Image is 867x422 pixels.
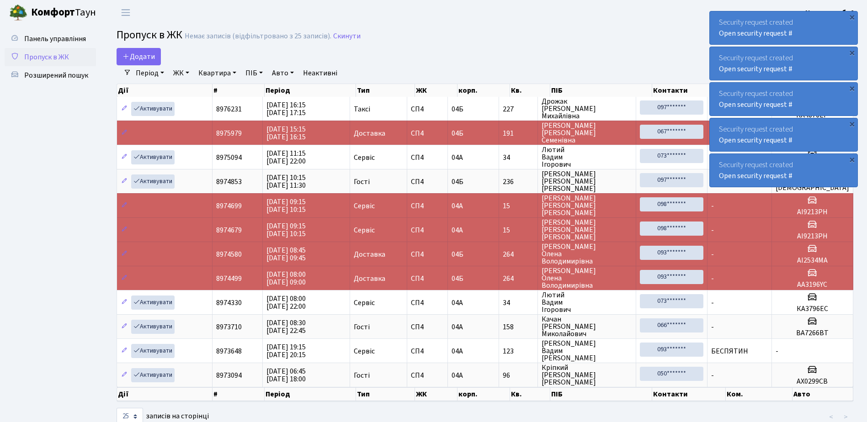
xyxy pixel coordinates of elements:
span: [DATE] 09:15 [DATE] 10:15 [266,221,306,239]
span: [PERSON_NAME] [PERSON_NAME] [PERSON_NAME] [542,195,632,216]
span: 191 [503,130,534,137]
a: Активувати [131,320,175,334]
span: Лютий Вадим Ігорович [542,291,632,313]
th: Авто [793,387,853,401]
span: Дрожак [PERSON_NAME] Михайлівна [542,98,632,120]
span: [DATE] 08:00 [DATE] 09:00 [266,269,306,287]
span: 8973648 [216,346,242,356]
span: [DATE] 09:15 [DATE] 10:15 [266,197,306,215]
span: [DATE] 15:15 [DATE] 16:15 [266,124,306,142]
span: 04А [452,370,463,380]
span: Доставка [354,130,385,137]
span: Сервіс [354,227,375,234]
div: × [847,48,856,57]
span: Сервіс [354,348,375,355]
th: Тип [356,84,415,97]
span: 236 [503,178,534,185]
span: Таксі [354,105,370,113]
span: - [711,201,714,211]
span: Кріпкий [PERSON_NAME] [PERSON_NAME] [542,364,632,386]
a: Консьєрж б. 4. [805,7,856,18]
span: 8973710 [216,322,242,332]
span: 8974499 [216,274,242,284]
span: Гості [354,372,370,379]
div: Немає записів (відфільтровано з 25 записів). [185,32,331,41]
h5: [DEMOGRAPHIC_DATA] [776,184,849,192]
span: 04А [452,225,463,235]
span: 8975979 [216,128,242,138]
h5: АІ9213РН [776,208,849,216]
span: - [711,298,714,308]
span: СП4 [411,323,444,331]
span: СП4 [411,299,444,306]
span: СП4 [411,105,444,113]
span: - [711,249,714,259]
span: 34 [503,154,534,161]
span: Гості [354,178,370,185]
span: Доставка [354,275,385,282]
span: 8973094 [216,370,242,380]
a: Скинути [333,32,361,41]
span: Пропуск в ЖК [24,52,69,62]
b: Консьєрж б. 4. [805,8,856,18]
span: Качан [PERSON_NAME] Миколайович [542,316,632,338]
span: [DATE] 10:15 [DATE] 11:30 [266,173,306,190]
span: [PERSON_NAME] [PERSON_NAME] [PERSON_NAME] [542,219,632,241]
th: ПІБ [550,84,652,97]
span: [DATE] 11:15 [DATE] 22:00 [266,148,306,166]
a: Неактивні [299,65,341,81]
span: 04Б [452,249,463,259]
a: Open security request # [719,100,793,110]
th: ЖК [415,84,457,97]
span: 8974679 [216,225,242,235]
a: Активувати [131,344,175,358]
span: [DATE] 19:15 [DATE] 20:15 [266,342,306,360]
span: - [776,346,778,356]
a: Період [132,65,168,81]
a: Open security request # [719,64,793,74]
div: Security request created [710,47,857,80]
div: Security request created [710,83,857,116]
span: СП4 [411,275,444,282]
span: 8974699 [216,201,242,211]
a: Квартира [195,65,240,81]
div: × [847,84,856,93]
h5: АІ9213РН [776,232,849,241]
th: Тип [356,387,415,401]
th: Контакти [652,84,726,97]
span: 264 [503,275,534,282]
th: # [213,84,265,97]
span: 8974580 [216,249,242,259]
th: Контакти [652,387,726,401]
th: Кв. [510,387,550,401]
a: Open security request # [719,171,793,181]
div: × [847,119,856,128]
span: [PERSON_NAME] [PERSON_NAME] Семенівна [542,122,632,144]
div: Security request created [710,118,857,151]
span: 34 [503,299,534,306]
span: 15 [503,227,534,234]
span: [DATE] 08:45 [DATE] 09:45 [266,245,306,263]
span: СП4 [411,130,444,137]
a: Активувати [131,368,175,382]
span: Розширений пошук [24,70,88,80]
span: [DATE] 08:30 [DATE] 22:45 [266,318,306,336]
a: Open security request # [719,135,793,145]
a: ЖК [170,65,193,81]
span: [DATE] 06:45 [DATE] 18:00 [266,366,306,384]
th: ПІБ [550,387,652,401]
button: Переключити навігацію [114,5,137,20]
span: Таун [31,5,96,21]
span: - [711,274,714,284]
span: [DATE] 08:00 [DATE] 22:00 [266,294,306,311]
h5: АА3196YC [776,280,849,289]
span: Панель управління [24,34,86,44]
span: 04А [452,201,463,211]
a: ПІБ [242,65,266,81]
a: Open security request # [719,28,793,38]
a: Активувати [131,174,175,189]
span: [PERSON_NAME] Олена Володимирівна [542,267,632,289]
span: [DATE] 16:15 [DATE] 17:15 [266,100,306,118]
span: СП4 [411,202,444,210]
span: БЕСПЯТИН [711,346,748,356]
